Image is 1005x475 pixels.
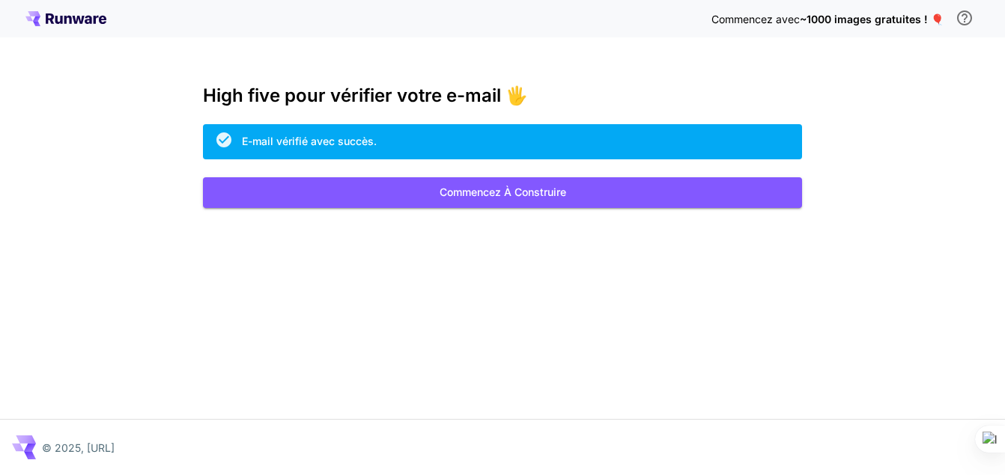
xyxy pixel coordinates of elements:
h3: High five pour vérifier votre e-mail 🖐️ [203,85,802,106]
span: ~1000 images gratuites ! 🎈 [800,13,944,25]
p: © 2025, [URL] [42,440,115,456]
button: Commencez à construire [203,177,802,208]
span: Commencez avec [711,13,800,25]
div: E-mail vérifié avec succès. [242,133,377,149]
button: Afin de bénéficier d’un crédit gratuit, vous devez vous inscrire avec une adresse e-mail professi... [950,3,980,33]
